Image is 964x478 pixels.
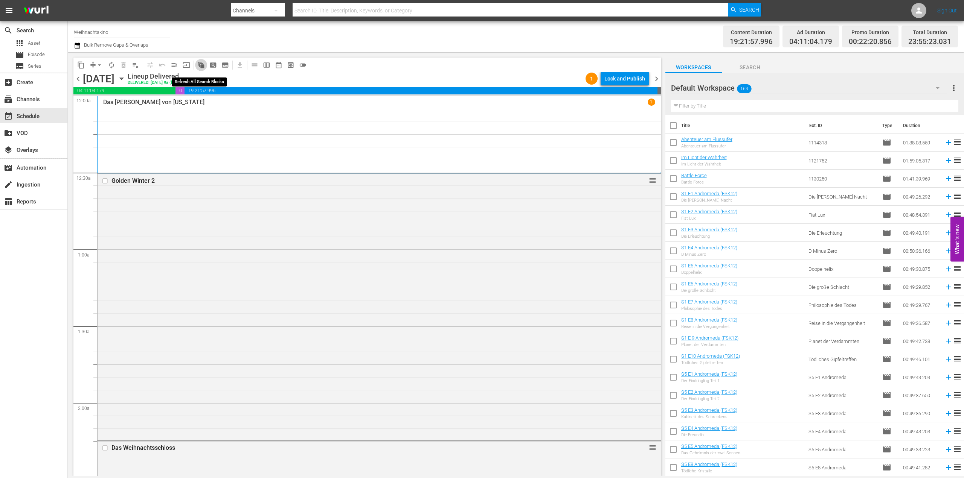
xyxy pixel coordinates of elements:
[209,61,217,69] span: pageview_outlined
[805,188,879,206] td: Die [PERSON_NAME] Nacht
[681,263,737,269] a: S1 E5 Andromeda (FSK12)
[730,27,773,38] div: Content Duration
[681,234,737,239] div: Die Erleuchtung
[175,87,185,94] span: 00:22:20.856
[944,138,953,147] svg: Add to Schedule
[900,134,941,152] td: 01:38:03.559
[878,115,898,136] th: Type
[805,404,879,422] td: S5 E3 Andromeda
[219,59,231,71] span: Create Series Block
[77,61,85,69] span: content_copy
[287,61,294,69] span: preview_outlined
[649,176,656,185] span: reorder
[805,386,879,404] td: S5 E2 Andromeda
[953,210,962,219] span: reorder
[805,332,879,350] td: Planet der Verdammten
[953,445,962,454] span: reorder
[681,414,737,419] div: Kabinett des Schreckens
[681,353,740,359] a: S1 E10 Andromeda (FSK12)
[5,6,14,15] span: menu
[882,282,891,291] span: Episode
[28,51,45,58] span: Episode
[805,170,879,188] td: 1130250
[944,193,953,201] svg: Add to Schedule
[108,61,115,69] span: autorenew_outlined
[805,422,879,440] td: S5 E4 Andromeda
[665,63,722,72] span: Workspaces
[900,332,941,350] td: 00:49:42.738
[681,306,737,311] div: Philosophie des Todes
[18,2,54,20] img: ans4CAIJ8jUAAAAAAAAAAAAAAAAAAAAAAAAgQb4GAAAAAAAAAAAAAAAAAAAAAAAAJMjXAAAAAAAAAAAAAAAAAAAAAAAAgAT5G...
[900,242,941,260] td: 00:50:36.166
[130,59,142,71] span: Clear Lineup
[128,72,182,80] div: Lineup Delivered
[900,422,941,440] td: 00:49:43.203
[900,152,941,170] td: 01:59:05.317
[4,26,13,35] span: Search
[75,59,87,71] span: Copy Lineup
[949,79,958,97] button: more_vert
[183,61,190,69] span: input
[944,156,953,165] svg: Add to Schedule
[805,440,879,458] td: S5 E5 Andromeda
[953,463,962,472] span: reorder
[805,296,879,314] td: Philosophie des Todes
[730,38,773,46] span: 19:21:57.996
[681,252,737,257] div: D Minus Zero
[882,319,891,328] span: Episode
[882,210,891,219] span: Episode
[681,317,737,323] a: S1 E8 Andromeda (FSK12)
[681,216,737,221] div: Fiat Lux
[681,451,740,455] div: Das Geheimnis der zwei Sonnen
[681,461,737,467] a: S5 E8 Andromeda (FSK12)
[789,38,832,46] span: 04:11:04.179
[882,264,891,273] span: Episode
[681,198,737,203] div: Die [PERSON_NAME] Nacht
[882,246,891,255] span: Episode
[728,3,761,17] button: Search
[900,314,941,332] td: 00:49:26.587
[103,99,204,106] p: Das [PERSON_NAME] von [US_STATE]
[900,260,941,278] td: 00:49:30.875
[805,368,879,386] td: S5 E1 Andromeda
[882,427,891,436] span: Episode
[111,444,618,451] div: Das Weihnachtsschloss
[681,360,740,365] div: Tödliches Gipfeltreffen
[739,3,759,17] span: Search
[15,62,24,71] span: Series
[882,138,891,147] span: Episode
[882,174,891,183] span: Episode
[4,112,13,121] span: Schedule
[604,72,645,85] div: Lock and Publish
[586,76,598,82] span: 1
[649,443,656,452] span: reorder
[953,264,962,273] span: reorder
[171,61,178,69] span: menu_open
[953,282,962,291] span: reorder
[168,59,180,71] span: Fill episodes with ad slates
[944,283,953,291] svg: Add to Schedule
[882,445,891,454] span: Episode
[805,458,879,476] td: S5 E8 Andromeda
[900,404,941,422] td: 00:49:36.290
[681,209,737,214] a: S1 E2 Andromeda (FSK12)
[908,27,951,38] div: Total Duration
[657,87,661,94] span: 00:04:36.969
[722,63,778,72] span: Search
[737,81,751,97] span: 163
[944,175,953,183] svg: Add to Schedule
[882,391,891,400] span: Episode
[900,350,941,368] td: 00:49:46.101
[953,156,962,165] span: reorder
[849,27,892,38] div: Promo Duration
[900,296,941,314] td: 00:49:29.767
[299,61,307,69] span: toggle_off
[117,59,130,71] span: Select an event to delete
[96,61,103,69] span: arrow_drop_down
[805,206,879,224] td: Fiat Lux
[185,87,657,94] span: 19:21:57.996
[681,155,727,160] a: Im Licht der Wahrheit
[805,134,879,152] td: 1114313
[73,74,83,83] span: chevron_left
[681,288,737,293] div: Die große Schlacht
